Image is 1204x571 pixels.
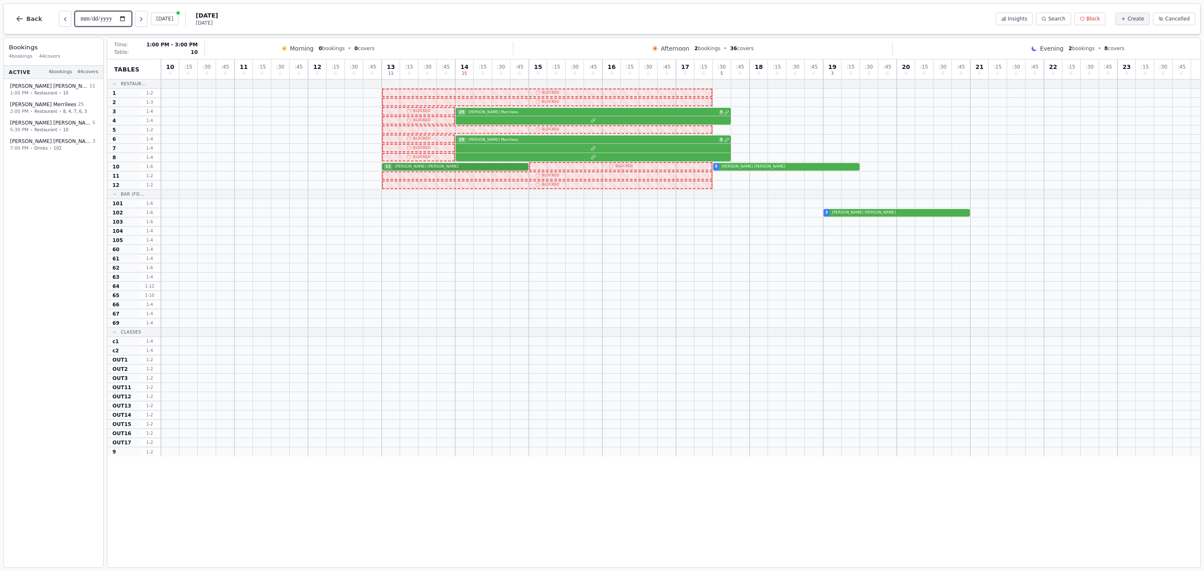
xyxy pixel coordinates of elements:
[886,71,888,76] span: 0
[112,274,120,280] span: 63
[140,283,160,289] span: 1 - 12
[77,69,98,76] span: 44 covers
[684,71,686,76] span: 0
[467,137,719,143] span: [PERSON_NAME] Merrilees
[865,64,873,69] span: : 30
[151,13,179,25] button: [DATE]
[112,127,116,133] span: 5
[59,127,61,133] span: •
[387,64,395,70] span: 13
[1098,45,1101,52] span: •
[112,265,120,271] span: 62
[5,98,102,118] button: [PERSON_NAME] Merrilees252:00 PM•Restaurant•8, 4, 7, 6, 3
[112,403,131,409] span: OUT13
[49,145,52,151] span: •
[500,71,502,76] span: 0
[720,164,858,170] span: [PERSON_NAME] [PERSON_NAME]
[699,64,707,69] span: : 15
[203,64,211,69] span: : 30
[573,71,576,76] span: 0
[5,80,102,99] button: [PERSON_NAME] [PERSON_NAME]111:00 PM•Restaurant•10
[1122,64,1130,70] span: 23
[610,71,613,76] span: 0
[140,430,160,436] span: 1 - 2
[867,71,870,76] span: 0
[810,64,818,69] span: : 45
[140,311,160,317] span: 1 - 4
[825,210,828,216] span: 3
[758,71,760,76] span: 0
[393,164,527,170] span: [PERSON_NAME] [PERSON_NAME]
[1036,13,1071,25] button: Search
[140,246,160,252] span: 1 - 4
[405,64,413,69] span: : 15
[242,71,245,76] span: 0
[140,265,160,271] span: 1 - 6
[681,64,689,70] span: 17
[718,64,726,69] span: : 30
[140,228,160,234] span: 1 - 4
[1141,64,1149,69] span: : 15
[920,64,928,69] span: : 15
[112,366,128,372] span: OUT2
[112,117,116,124] span: 4
[34,127,57,133] span: Restaurant
[1104,64,1112,69] span: : 45
[258,64,266,69] span: : 15
[10,108,28,115] span: 2:00 PM
[518,71,520,76] span: 0
[849,71,852,76] span: 0
[30,127,33,133] span: •
[140,301,160,308] span: 1 - 4
[140,412,160,418] span: 1 - 2
[140,154,160,161] span: 1 - 4
[647,71,649,76] span: 0
[114,49,129,56] span: Table:
[140,366,160,372] span: 1 - 2
[460,64,468,70] span: 14
[368,64,376,69] span: : 45
[140,357,160,363] span: 1 - 2
[121,81,146,87] span: Restaur...
[140,182,160,188] span: 1 - 2
[112,430,131,437] span: OUT16
[1165,15,1190,22] span: Cancelled
[957,64,965,69] span: : 45
[196,20,218,26] span: [DATE]
[319,45,344,52] span: bookings
[10,101,77,108] span: [PERSON_NAME] Merrilees
[10,145,28,152] span: 7:00 PM
[975,64,983,70] span: 21
[140,173,160,179] span: 1 - 2
[665,71,668,76] span: 0
[719,138,723,143] span: 5
[140,439,160,446] span: 1 - 2
[1069,46,1072,51] span: 2
[1125,71,1128,76] span: 0
[30,108,33,115] span: •
[589,64,597,69] span: : 45
[319,46,322,51] span: 0
[348,45,351,52] span: •
[112,375,128,382] span: OUT3
[715,164,717,170] span: 5
[112,237,123,244] span: 105
[112,384,131,391] span: OUT11
[497,64,505,69] span: : 30
[140,320,160,326] span: 1 - 4
[196,11,218,20] span: [DATE]
[34,108,57,115] span: Restaurant
[114,65,140,74] span: Tables
[1015,71,1017,76] span: 0
[30,145,33,151] span: •
[812,71,815,76] span: 0
[719,110,723,115] span: 5
[169,71,171,76] span: 0
[481,71,484,76] span: 0
[1180,71,1183,76] span: 0
[755,64,763,70] span: 18
[297,71,300,76] span: 0
[48,69,72,76] span: 4 bookings
[5,135,102,155] button: [PERSON_NAME] [PERSON_NAME]37:00 PM•Drinks•102
[54,145,61,151] span: 102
